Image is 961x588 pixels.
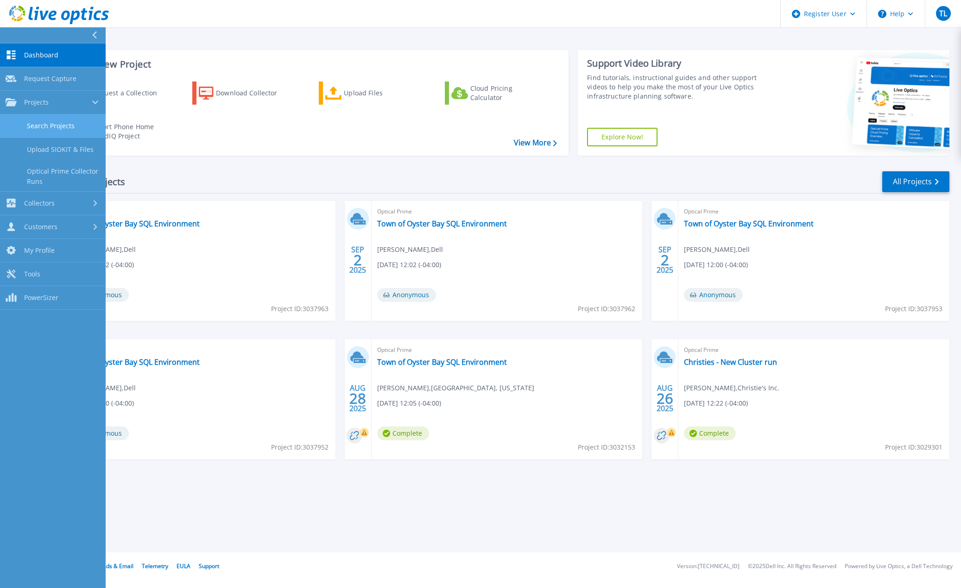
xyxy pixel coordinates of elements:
[470,84,544,102] div: Cloud Pricing Calculator
[271,442,329,452] span: Project ID: 3037952
[656,243,674,277] div: SEP 2025
[24,246,55,255] span: My Profile
[377,244,443,255] span: [PERSON_NAME] , Dell
[354,256,362,264] span: 2
[24,270,40,278] span: Tools
[377,345,637,355] span: Optical Prime
[102,562,133,570] a: Ads & Email
[882,171,949,192] a: All Projects
[70,345,330,355] span: Optical Prime
[661,256,669,264] span: 2
[684,288,743,302] span: Anonymous
[66,59,556,69] h3: Start a New Project
[587,73,777,101] div: Find tutorials, instructional guides and other support videos to help you make the most of your L...
[656,382,674,415] div: AUG 2025
[377,357,507,367] a: Town of Oyster Bay SQL Environment
[24,51,58,59] span: Dashboard
[684,206,944,217] span: Optical Prime
[845,563,953,569] li: Powered by Live Optics, a Dell Technology
[142,562,168,570] a: Telemetry
[939,10,947,17] span: TL
[24,223,57,231] span: Customers
[885,304,942,314] span: Project ID: 3037953
[70,357,200,367] a: Town of Oyster Bay SQL Environment
[91,122,163,141] div: Import Phone Home CloudIQ Project
[684,398,748,408] span: [DATE] 12:22 (-04:00)
[24,75,76,83] span: Request Capture
[199,562,219,570] a: Support
[377,383,534,393] span: [PERSON_NAME] , [GEOGRAPHIC_DATA], [US_STATE]
[885,442,942,452] span: Project ID: 3029301
[177,562,190,570] a: EULA
[377,206,637,217] span: Optical Prime
[271,304,329,314] span: Project ID: 3037963
[344,84,418,102] div: Upload Files
[684,426,736,440] span: Complete
[377,426,429,440] span: Complete
[578,304,635,314] span: Project ID: 3037962
[319,81,422,105] a: Upload Files
[377,288,436,302] span: Anonymous
[92,84,166,102] div: Request a Collection
[514,138,557,147] a: View More
[216,84,290,102] div: Download Collector
[66,81,169,105] a: Request a Collection
[349,394,366,402] span: 28
[677,563,740,569] li: Version: [TECHNICAL_ID]
[684,357,777,367] a: Christies - New Cluster run
[587,57,777,69] div: Support Video Library
[684,345,944,355] span: Optical Prime
[24,199,55,207] span: Collectors
[70,219,200,228] a: Town of Oyster Bay SQL Environment
[684,244,750,255] span: [PERSON_NAME] , Dell
[657,394,673,402] span: 26
[587,128,658,146] a: Explore Now!
[70,206,330,217] span: Optical Prime
[24,98,49,106] span: Projects
[349,382,367,415] div: AUG 2025
[377,260,441,270] span: [DATE] 12:02 (-04:00)
[445,81,548,105] a: Cloud Pricing Calculator
[377,398,441,408] span: [DATE] 12:05 (-04:00)
[578,442,635,452] span: Project ID: 3032153
[748,563,836,569] li: © 2025 Dell Inc. All Rights Reserved
[349,243,367,277] div: SEP 2025
[377,219,507,228] a: Town of Oyster Bay SQL Environment
[684,260,748,270] span: [DATE] 12:00 (-04:00)
[24,294,58,302] span: PowerSizer
[192,81,296,105] a: Download Collector
[684,219,814,228] a: Town of Oyster Bay SQL Environment
[684,383,779,393] span: [PERSON_NAME] , Christie's Inc.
